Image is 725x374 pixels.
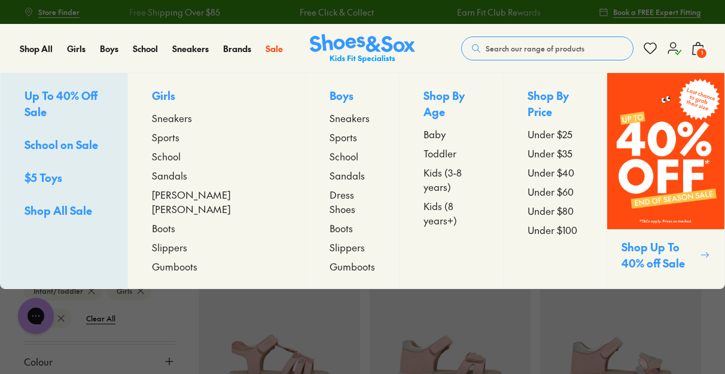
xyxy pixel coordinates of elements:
a: Toddler [424,146,479,160]
a: Gumboots [330,259,375,273]
a: Boots [330,221,375,235]
a: Sneakers [172,42,209,55]
a: Girls [67,42,86,55]
a: School [152,149,281,163]
span: Under $80 [528,203,574,218]
a: Sandals [330,168,375,183]
p: Boys [330,87,375,106]
a: Earn Fit Club Rewards [455,6,539,19]
btn: Girls [107,281,151,300]
btn: Infant/Toddler [24,281,102,300]
a: Dress Shoes [330,187,375,216]
span: School [330,149,358,163]
btn: Clear All [77,308,125,329]
a: School [133,42,158,55]
a: Under $100 [528,223,583,237]
span: Brands [223,42,251,54]
span: Under $40 [528,165,574,180]
a: Sports [152,130,281,144]
button: 1 [691,35,705,62]
a: Shop All Sale [25,202,103,221]
span: $5 Toys [25,170,62,185]
a: Sports [330,130,375,144]
a: Free Shipping Over $85 [128,6,219,19]
a: Under $35 [528,146,583,160]
a: Under $60 [528,184,583,199]
span: 1 [696,47,708,59]
a: Book a FREE Expert Fitting [599,1,701,23]
p: Shop Up To 40% off Sale [622,239,695,271]
a: Slippers [152,240,281,254]
a: Shoes & Sox [310,34,415,63]
a: Brands [223,42,251,55]
span: Under $35 [528,146,572,160]
span: Baby [424,127,446,141]
span: Boots [330,221,353,235]
span: School [133,42,158,54]
span: Sale [266,42,283,54]
span: Sports [152,130,179,144]
a: $5 Toys [25,169,103,188]
a: Sale [266,42,283,55]
span: Under $100 [528,223,577,237]
a: [PERSON_NAME] [PERSON_NAME] [152,187,281,216]
span: Book a FREE Expert Fitting [613,7,701,17]
a: Shop All [20,42,53,55]
a: Boots [152,221,281,235]
span: Boys [100,42,118,54]
p: Girls [152,87,281,106]
a: Sneakers [152,111,281,125]
img: SNS_Logo_Responsive.svg [310,34,415,63]
a: Store Finder [24,1,80,23]
a: Sneakers [330,111,375,125]
p: Shop By Price [528,87,583,122]
span: Sneakers [152,111,192,125]
span: Boots [152,221,175,235]
img: SNS_WEBASSETS_GRID_1080x1440_3.png [607,73,724,229]
span: Colour [24,354,53,369]
a: Baby [424,127,479,141]
a: Under $25 [528,127,583,141]
a: Shop Up To 40% off Sale [607,73,724,288]
span: Under $25 [528,127,572,141]
a: Slippers [330,240,375,254]
span: Girls [67,42,86,54]
span: Shop All [20,42,53,54]
iframe: Gorgias live chat messenger [12,294,60,338]
a: Kids (8 years+) [424,199,479,227]
span: Toddler [424,146,456,160]
span: Up To 40% Off Sale [25,88,98,119]
span: Search our range of products [486,43,584,54]
span: Sneakers [172,42,209,54]
a: Boys [100,42,118,55]
p: Shop By Age [424,87,479,122]
span: School [152,149,181,163]
span: Store Finder [38,7,80,17]
span: Slippers [152,240,187,254]
a: Kids (3-8 years) [424,165,479,194]
a: Free Click & Collect [298,6,372,19]
span: Sandals [330,168,365,183]
a: Sandals [152,168,281,183]
span: Gumboots [152,259,197,273]
a: Under $40 [528,165,583,180]
span: Sandals [152,168,187,183]
button: Search our range of products [461,37,633,60]
span: Slippers [330,240,365,254]
span: Under $60 [528,184,574,199]
span: Shop All Sale [25,203,92,218]
a: Under $80 [528,203,583,218]
a: School on Sale [25,136,103,155]
a: Up To 40% Off Sale [25,87,103,122]
span: Sneakers [330,111,370,125]
a: School [330,149,375,163]
a: Gumboots [152,259,281,273]
span: Sports [330,130,357,144]
span: School on Sale [25,137,98,152]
